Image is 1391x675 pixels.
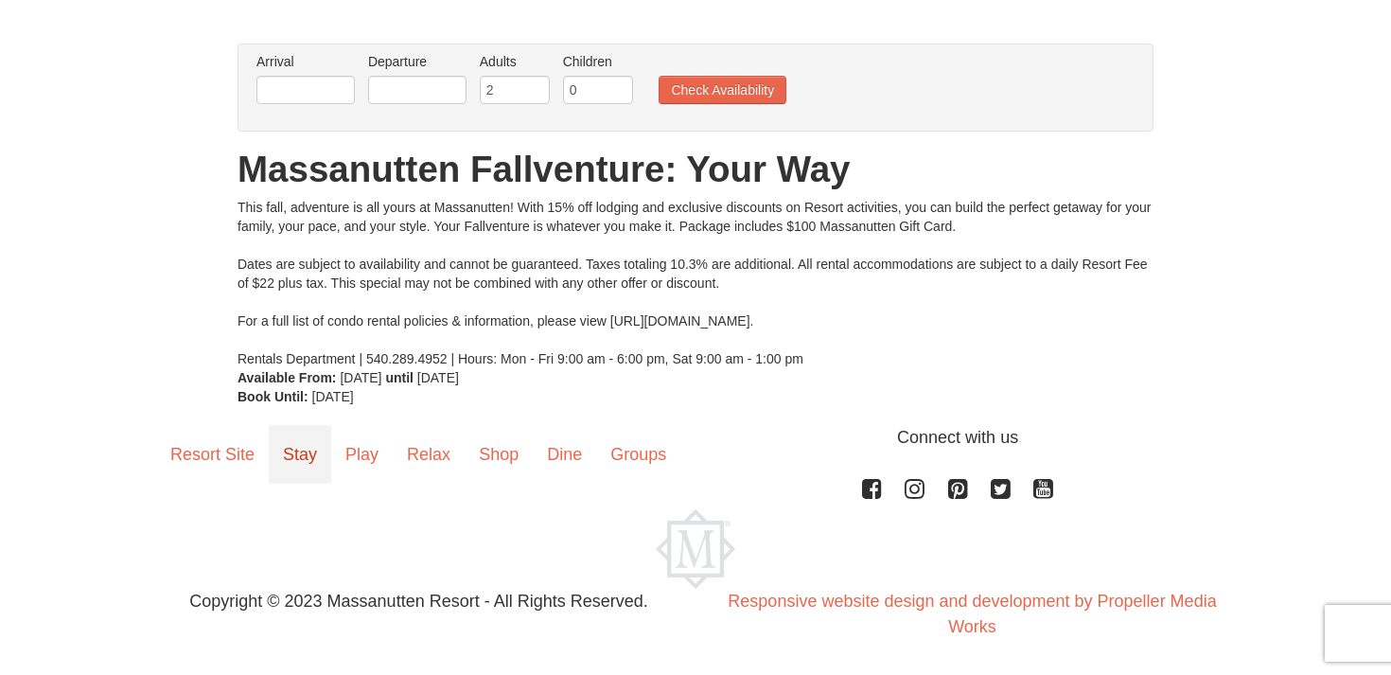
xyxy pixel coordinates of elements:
span: [DATE] [340,370,381,385]
a: Play [331,425,393,484]
h1: Massanutten Fallventure: Your Way [238,151,1153,188]
p: Copyright © 2023 Massanutten Resort - All Rights Reserved. [142,589,695,614]
img: Massanutten Resort Logo [656,509,735,589]
strong: Book Until: [238,389,308,404]
label: Children [563,52,633,71]
p: Connect with us [156,425,1235,451]
a: Resort Site [156,425,269,484]
label: Adults [480,52,550,71]
button: Check Availability [659,76,786,104]
a: Relax [393,425,465,484]
a: Stay [269,425,331,484]
strong: Available From: [238,370,337,385]
a: Shop [465,425,533,484]
a: Dine [533,425,596,484]
label: Arrival [256,52,355,71]
a: Responsive website design and development by Propeller Media Works [728,592,1216,636]
label: Departure [368,52,467,71]
span: [DATE] [417,370,459,385]
span: [DATE] [312,389,354,404]
div: This fall, adventure is all yours at Massanutten! With 15% off lodging and exclusive discounts on... [238,198,1153,368]
a: Groups [596,425,680,484]
strong: until [385,370,414,385]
